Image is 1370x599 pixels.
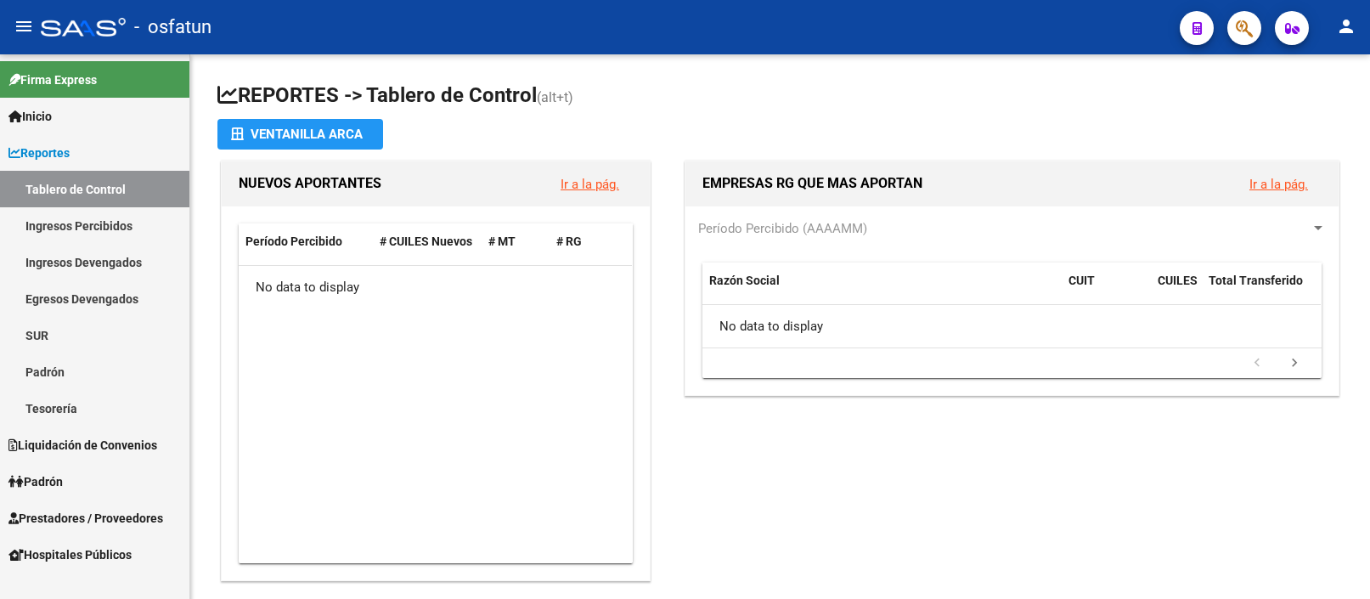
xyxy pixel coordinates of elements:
[1236,168,1322,200] button: Ir a la pág.
[14,16,34,37] mat-icon: menu
[239,266,632,308] div: No data to display
[8,107,52,126] span: Inicio
[1202,263,1321,319] datatable-header-cell: Total Transferido
[698,221,867,236] span: Período Percibido (AAAAMM)
[482,223,550,260] datatable-header-cell: # MT
[8,144,70,162] span: Reportes
[702,175,922,191] span: EMPRESAS RG QUE MAS APORTAN
[1241,354,1273,373] a: go to previous page
[1278,354,1311,373] a: go to next page
[8,472,63,491] span: Padrón
[8,545,132,564] span: Hospitales Públicos
[1249,177,1308,192] a: Ir a la pág.
[8,509,163,528] span: Prestadores / Proveedores
[380,235,472,248] span: # CUILES Nuevos
[550,223,617,260] datatable-header-cell: # RG
[245,235,342,248] span: Período Percibido
[373,223,482,260] datatable-header-cell: # CUILES Nuevos
[231,119,369,150] div: Ventanilla ARCA
[1068,274,1095,287] span: CUIT
[1062,263,1151,319] datatable-header-cell: CUIT
[134,8,211,46] span: - osfatun
[8,71,97,89] span: Firma Express
[547,168,633,200] button: Ir a la pág.
[1209,274,1303,287] span: Total Transferido
[1312,541,1353,582] iframe: Intercom live chat
[702,305,1321,348] div: No data to display
[8,436,157,455] span: Liquidación de Convenios
[1158,274,1198,287] span: CUILES
[561,177,619,192] a: Ir a la pág.
[239,175,381,191] span: NUEVOS APORTANTES
[709,274,780,287] span: Razón Social
[556,235,582,248] span: # RG
[1336,16,1356,37] mat-icon: person
[702,263,1062,319] datatable-header-cell: Razón Social
[1151,263,1202,319] datatable-header-cell: CUILES
[217,82,1343,111] h1: REPORTES -> Tablero de Control
[488,235,516,248] span: # MT
[217,119,383,150] button: Ventanilla ARCA
[537,89,573,105] span: (alt+t)
[239,223,373,260] datatable-header-cell: Período Percibido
